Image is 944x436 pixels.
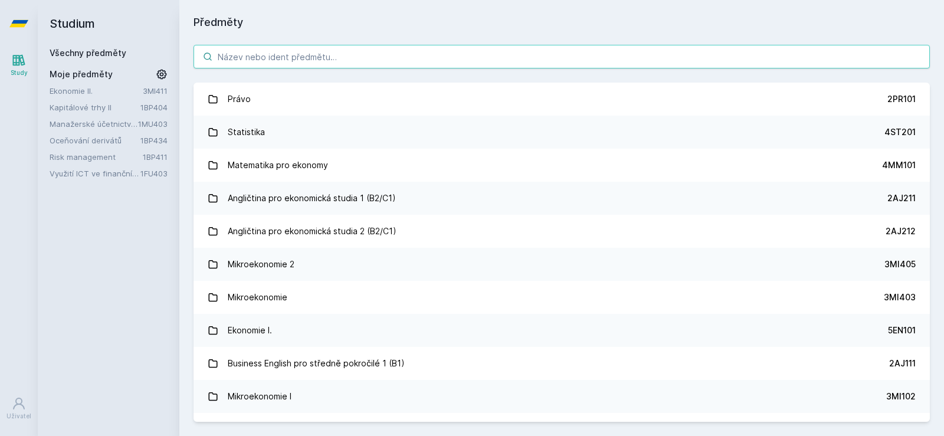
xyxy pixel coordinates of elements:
[50,85,143,97] a: Ekonomie II.
[194,14,930,31] h1: Předměty
[50,118,138,130] a: Manažerské účetnictví II.
[228,186,396,210] div: Angličtina pro ekonomická studia 1 (B2/C1)
[228,253,294,276] div: Mikroekonomie 2
[228,385,291,408] div: Mikroekonomie I
[228,319,272,342] div: Ekonomie I.
[886,391,916,402] div: 3MI102
[140,169,168,178] a: 1FU403
[886,225,916,237] div: 2AJ212
[194,182,930,215] a: Angličtina pro ekonomická studia 1 (B2/C1) 2AJ211
[228,87,251,111] div: Právo
[50,151,143,163] a: Risk management
[194,281,930,314] a: Mikroekonomie 3MI403
[194,45,930,68] input: Název nebo ident předmětu…
[888,324,916,336] div: 5EN101
[884,291,916,303] div: 3MI403
[2,47,35,83] a: Study
[11,68,28,77] div: Study
[140,103,168,112] a: 1BP404
[194,347,930,380] a: Business English pro středně pokročilé 1 (B1) 2AJ111
[228,286,287,309] div: Mikroekonomie
[887,93,916,105] div: 2PR101
[194,149,930,182] a: Matematika pro ekonomy 4MM101
[143,86,168,96] a: 3MI411
[228,153,328,177] div: Matematika pro ekonomy
[228,120,265,144] div: Statistika
[6,412,31,421] div: Uživatel
[887,192,916,204] div: 2AJ211
[143,152,168,162] a: 1BP411
[50,168,140,179] a: Využití ICT ve finančním účetnictví
[194,83,930,116] a: Právo 2PR101
[882,159,916,171] div: 4MM101
[228,219,396,243] div: Angličtina pro ekonomická studia 2 (B2/C1)
[884,258,916,270] div: 3MI405
[50,101,140,113] a: Kapitálové trhy II
[140,136,168,145] a: 1BP434
[194,380,930,413] a: Mikroekonomie I 3MI102
[194,215,930,248] a: Angličtina pro ekonomická studia 2 (B2/C1) 2AJ212
[2,391,35,427] a: Uživatel
[228,352,405,375] div: Business English pro středně pokročilé 1 (B1)
[50,48,126,58] a: Všechny předměty
[50,68,113,80] span: Moje předměty
[194,248,930,281] a: Mikroekonomie 2 3MI405
[889,358,916,369] div: 2AJ111
[194,116,930,149] a: Statistika 4ST201
[884,126,916,138] div: 4ST201
[138,119,168,129] a: 1MU403
[50,135,140,146] a: Oceňování derivátů
[194,314,930,347] a: Ekonomie I. 5EN101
